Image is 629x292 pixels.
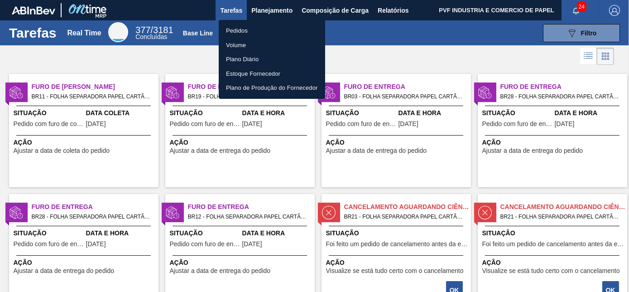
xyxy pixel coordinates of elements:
[219,81,325,95] a: Plano de Produção do Fornecedor
[219,24,325,38] a: Pedidos
[219,52,325,67] a: Plano Diário
[219,67,325,81] a: Estoque Fornecedor
[219,38,325,53] a: Volume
